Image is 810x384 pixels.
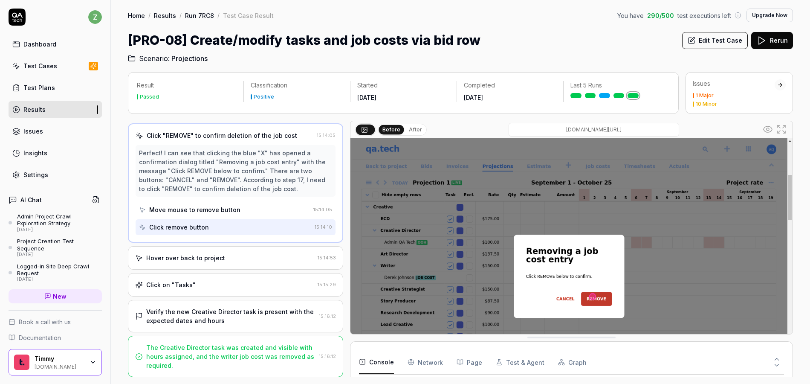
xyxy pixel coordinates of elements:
[23,148,47,157] div: Insights
[23,61,57,70] div: Test Cases
[9,289,102,303] a: New
[146,253,225,262] div: Hover over back to project
[751,32,793,49] button: Rerun
[149,223,209,232] div: Click remove button
[17,227,102,233] div: [DATE]
[9,317,102,326] a: Book a call with us
[677,11,731,20] span: test executions left
[146,307,315,325] div: Verify the new Creative Director task is present with the expected dates and hours
[357,94,376,101] time: [DATE]
[149,205,240,214] div: Move mouse to remove button
[17,213,102,227] div: Admin Project Crawl Exploration Strategy
[23,127,43,136] div: Issues
[9,333,102,342] a: Documentation
[696,102,717,107] div: 10 Minor
[88,9,102,26] button: z
[9,145,102,161] a: Insights
[408,350,443,374] button: Network
[171,53,208,64] span: Projections
[19,317,71,326] span: Book a call with us
[405,125,425,134] button: After
[17,238,102,252] div: Project Creation Test Sequence
[379,125,404,134] button: Before
[617,11,644,20] span: You have
[14,355,29,370] img: Timmy Logo
[775,122,788,136] button: Open in full screen
[319,313,336,319] time: 15:16:12
[464,81,556,90] p: Completed
[9,263,102,282] a: Logged-in Site Deep Crawl Request[DATE]
[761,122,775,136] button: Show all interative elements
[17,263,102,277] div: Logged-in Site Deep Crawl Request
[496,350,544,374] button: Test & Agent
[570,81,663,90] p: Last 5 Runs
[9,238,102,257] a: Project Creation Test Sequence[DATE]
[136,202,336,218] button: Move mouse to remove button15:14:05
[313,207,332,212] time: 15:14:05
[9,58,102,74] a: Test Cases
[318,255,336,261] time: 15:14:53
[35,355,84,363] div: Timmy
[17,252,102,258] div: [DATE]
[254,94,274,99] div: Positive
[359,350,394,374] button: Console
[53,292,67,301] span: New
[217,11,220,20] div: /
[9,166,102,183] a: Settings
[148,11,150,20] div: /
[457,350,482,374] button: Page
[17,276,102,282] div: [DATE]
[137,81,237,90] p: Result
[9,123,102,140] a: Issues
[315,224,332,230] time: 15:14:10
[19,333,61,342] span: Documentation
[35,363,84,369] div: [DOMAIN_NAME]
[318,282,336,288] time: 15:15:29
[147,131,297,140] div: Click "REMOVE" to confirm deletion of the job cost
[154,11,176,20] a: Results
[23,40,56,49] div: Dashboard
[9,36,102,52] a: Dashboard
[647,11,674,20] span: 290 / 500
[9,349,102,375] button: Timmy LogoTimmy[DOMAIN_NAME]
[128,31,480,50] h1: [PRO-08] Create/modify tasks and job costs via bid row
[88,10,102,24] span: z
[464,94,483,101] time: [DATE]
[558,350,587,374] button: Graph
[9,101,102,118] a: Results
[140,94,159,99] div: Passed
[317,132,336,138] time: 15:14:05
[139,148,332,193] div: Perfect! I can see that clicking the blue "X" has opened a confirmation dialog titled "Removing a...
[9,79,102,96] a: Test Plans
[179,11,182,20] div: /
[357,81,450,90] p: Started
[20,195,42,204] h4: AI Chat
[128,53,208,64] a: Scenario:Projections
[146,343,315,370] div: The Creative Director task was created and visible with hours assigned, and the writer job cost w...
[185,11,214,20] a: Run 7RC8
[319,353,336,359] time: 15:16:12
[23,83,55,92] div: Test Plans
[696,93,714,98] div: 1 Major
[251,81,343,90] p: Classification
[128,11,145,20] a: Home
[136,219,336,235] button: Click remove button15:14:10
[9,213,102,233] a: Admin Project Crawl Exploration Strategy[DATE]
[223,11,274,20] div: Test Case Result
[746,9,793,22] button: Upgrade Now
[137,53,170,64] span: Scenario:
[682,32,748,49] button: Edit Test Case
[23,170,48,179] div: Settings
[146,280,196,289] div: Click on "Tasks"
[693,79,775,88] div: Issues
[23,105,46,114] div: Results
